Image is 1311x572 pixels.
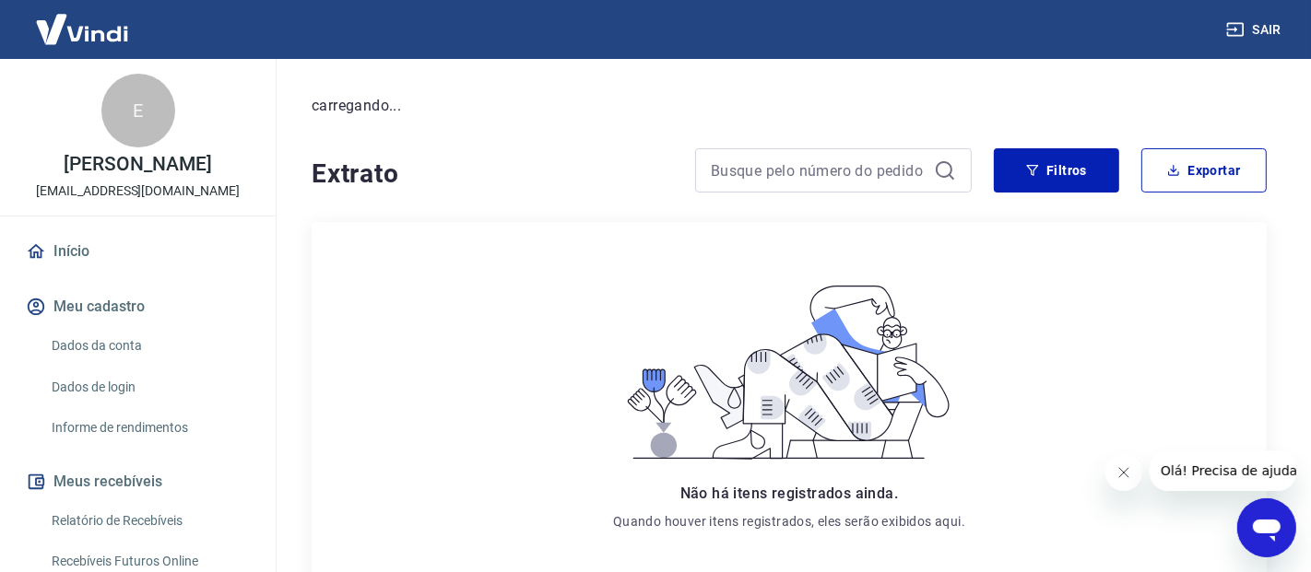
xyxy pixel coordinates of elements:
[22,461,254,502] button: Meus recebíveis
[1237,498,1296,557] iframe: Botão para abrir a janela de mensagens
[994,148,1119,193] button: Filtros
[1105,454,1142,491] iframe: Fechar mensagem
[36,181,240,201] p: [EMAIL_ADDRESS][DOMAIN_NAME]
[22,286,254,327] button: Meu cadastro
[44,409,254,447] a: Informe de rendimentos
[1150,450,1296,491] iframe: Mensagem da empresa
[11,13,155,28] span: Olá! Precisa de ajuda?
[711,157,927,184] input: Busque pelo número do pedido
[312,156,673,193] h4: Extrato
[44,502,254,540] a: Relatório de Recebíveis
[64,155,211,174] p: [PERSON_NAME]
[1222,13,1289,47] button: Sair
[101,74,175,147] div: E
[613,512,965,531] p: Quando houver itens registrados, eles serão exibidos aqui.
[22,1,142,57] img: Vindi
[1141,148,1267,193] button: Exportar
[680,484,898,502] span: Não há itens registrados ainda.
[44,368,254,406] a: Dados de login
[44,327,254,365] a: Dados da conta
[312,95,1267,117] p: carregando...
[22,231,254,272] a: Início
